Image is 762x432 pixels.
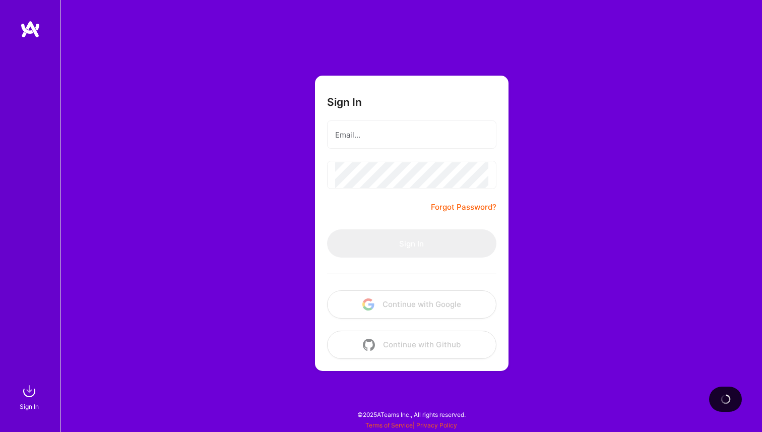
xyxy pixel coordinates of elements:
[362,298,374,311] img: icon
[416,421,457,429] a: Privacy Policy
[20,401,39,412] div: Sign In
[327,331,496,359] button: Continue with Github
[365,421,457,429] span: |
[327,290,496,319] button: Continue with Google
[60,402,762,427] div: © 2025 ATeams Inc., All rights reserved.
[719,393,732,405] img: loading
[20,20,40,38] img: logo
[363,339,375,351] img: icon
[327,96,362,108] h3: Sign In
[335,122,488,148] input: Email...
[327,229,496,258] button: Sign In
[19,381,39,401] img: sign in
[365,421,413,429] a: Terms of Service
[21,381,39,412] a: sign inSign In
[431,201,496,213] a: Forgot Password?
